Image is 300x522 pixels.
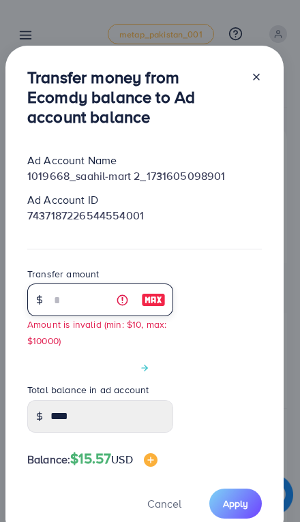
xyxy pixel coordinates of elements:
button: Apply [209,489,262,518]
img: image [144,453,157,467]
img: image [141,292,166,308]
label: Transfer amount [27,267,99,281]
span: Balance: [27,452,70,467]
div: Ad Account Name [16,153,273,168]
div: 7437187226544554001 [16,208,273,224]
h3: Transfer money from Ecomdy balance to Ad account balance [27,67,240,126]
div: Ad Account ID [16,192,273,208]
span: USD [111,452,132,467]
small: Amount is invalid (min: $10, max: $10000) [27,318,166,346]
label: Total balance in ad account [27,383,149,397]
div: 1019668_saahil-mart 2_1731605098901 [16,168,273,184]
span: Cancel [147,496,181,511]
h4: $15.57 [70,450,157,467]
button: Cancel [130,489,198,518]
span: Apply [223,497,248,510]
